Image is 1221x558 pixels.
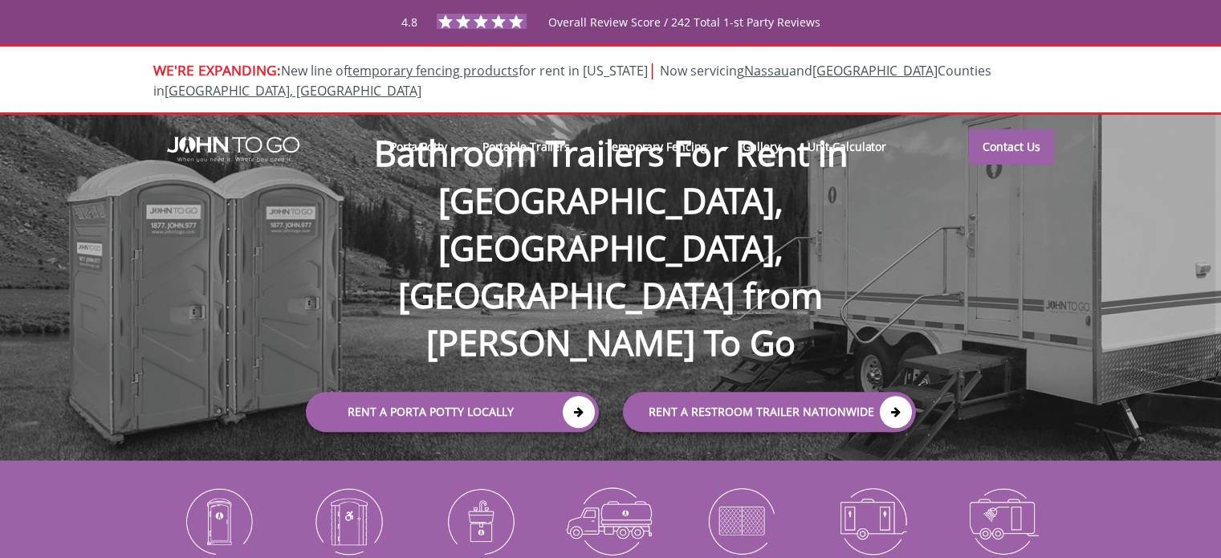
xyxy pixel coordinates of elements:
span: | [648,59,657,80]
a: Unit Calculator [794,129,901,164]
span: Overall Review Score / 242 Total 1-st Party Reviews [548,14,820,62]
a: Porta Potty [376,129,461,164]
a: Portable Trailers [469,129,584,164]
a: Temporary Fencing [592,129,721,164]
span: 4.8 [401,14,417,30]
a: Gallery [729,129,793,164]
h1: Bathroom Trailers For Rent in [GEOGRAPHIC_DATA], [GEOGRAPHIC_DATA], [GEOGRAPHIC_DATA] from [PERSO... [290,77,932,366]
a: Contact Us [969,129,1054,165]
span: New line of for rent in [US_STATE] [153,62,991,100]
a: Rent a Porta Potty Locally [306,392,599,432]
a: [GEOGRAPHIC_DATA], [GEOGRAPHIC_DATA] [165,82,421,100]
img: JOHN to go [167,136,299,162]
span: WE'RE EXPANDING: [153,60,281,79]
span: Now servicing and Counties in [153,62,991,100]
a: rent a RESTROOM TRAILER Nationwide [623,392,916,432]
